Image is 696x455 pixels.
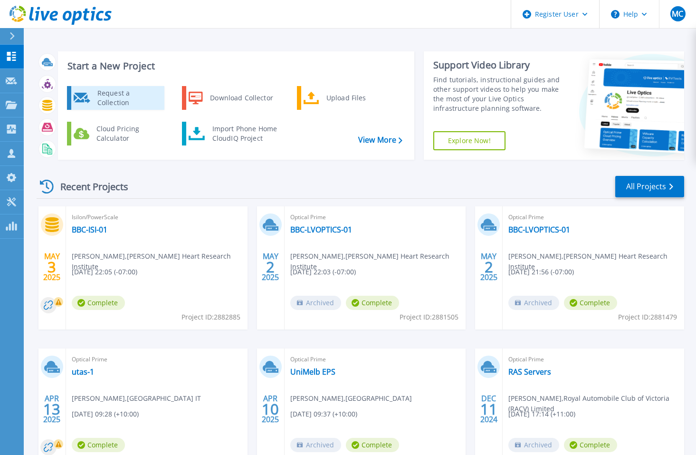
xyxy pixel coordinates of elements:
a: BBC-ISI-01 [72,225,107,234]
span: [PERSON_NAME] , [PERSON_NAME] Heart Research Institute [72,251,248,272]
h3: Start a New Project [67,61,402,71]
span: Project ID: 2881479 [618,312,677,322]
span: [DATE] 09:28 (+10:00) [72,409,139,419]
span: Optical Prime [508,212,678,223]
span: Archived [290,296,341,310]
div: APR 2025 [43,392,61,426]
div: Download Collector [205,88,277,107]
a: BBC-LVOPTICS-01 [508,225,570,234]
a: View More [358,136,402,145]
span: Optical Prime [508,354,678,365]
span: Optical Prime [290,212,460,223]
div: Cloud Pricing Calculator [92,124,162,143]
span: 3 [48,263,56,271]
span: Complete [72,296,125,310]
span: Optical Prime [72,354,242,365]
span: [PERSON_NAME] , [GEOGRAPHIC_DATA] [290,393,412,404]
a: UniMelb EPS [290,367,335,377]
span: 13 [43,405,60,413]
a: Upload Files [297,86,394,110]
span: Complete [346,296,399,310]
span: [DATE] 21:56 (-07:00) [508,267,574,277]
span: Archived [508,438,559,452]
a: Cloud Pricing Calculator [67,122,164,145]
a: RAS Servers [508,367,551,377]
span: Project ID: 2882885 [181,312,240,322]
div: MAY 2025 [480,250,498,284]
a: utas-1 [72,367,94,377]
a: Explore Now! [433,131,505,150]
a: Request a Collection [67,86,164,110]
span: Complete [564,296,617,310]
span: [PERSON_NAME] , Royal Automobile Club of Victoria (RACV) Limited [508,393,684,414]
span: Complete [72,438,125,452]
span: [PERSON_NAME] , [PERSON_NAME] Heart Research Institute [290,251,466,272]
span: [DATE] 22:05 (-07:00) [72,267,137,277]
div: MAY 2025 [43,250,61,284]
span: [PERSON_NAME] , [GEOGRAPHIC_DATA] IT [72,393,201,404]
span: Complete [346,438,399,452]
span: Archived [508,296,559,310]
span: Optical Prime [290,354,460,365]
span: MC [672,10,683,18]
div: Find tutorials, instructional guides and other support videos to help you make the most of your L... [433,75,563,113]
div: Upload Files [322,88,392,107]
div: APR 2025 [261,392,279,426]
span: 10 [262,405,279,413]
div: Request a Collection [93,88,162,107]
span: [PERSON_NAME] , [PERSON_NAME] Heart Research Institute [508,251,684,272]
span: 2 [266,263,275,271]
a: Download Collector [182,86,279,110]
div: DEC 2024 [480,392,498,426]
span: [DATE] 17:14 (+11:00) [508,409,575,419]
span: 2 [485,263,493,271]
span: Archived [290,438,341,452]
div: MAY 2025 [261,250,279,284]
div: Import Phone Home CloudIQ Project [208,124,282,143]
span: 11 [480,405,497,413]
div: Recent Projects [37,175,141,198]
span: Isilon/PowerScale [72,212,242,223]
span: [DATE] 09:37 (+10:00) [290,409,357,419]
a: BBC-LVOPTICS-01 [290,225,352,234]
span: Complete [564,438,617,452]
span: Project ID: 2881505 [400,312,458,322]
div: Support Video Library [433,59,563,71]
a: All Projects [615,176,684,197]
span: [DATE] 22:03 (-07:00) [290,267,356,277]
